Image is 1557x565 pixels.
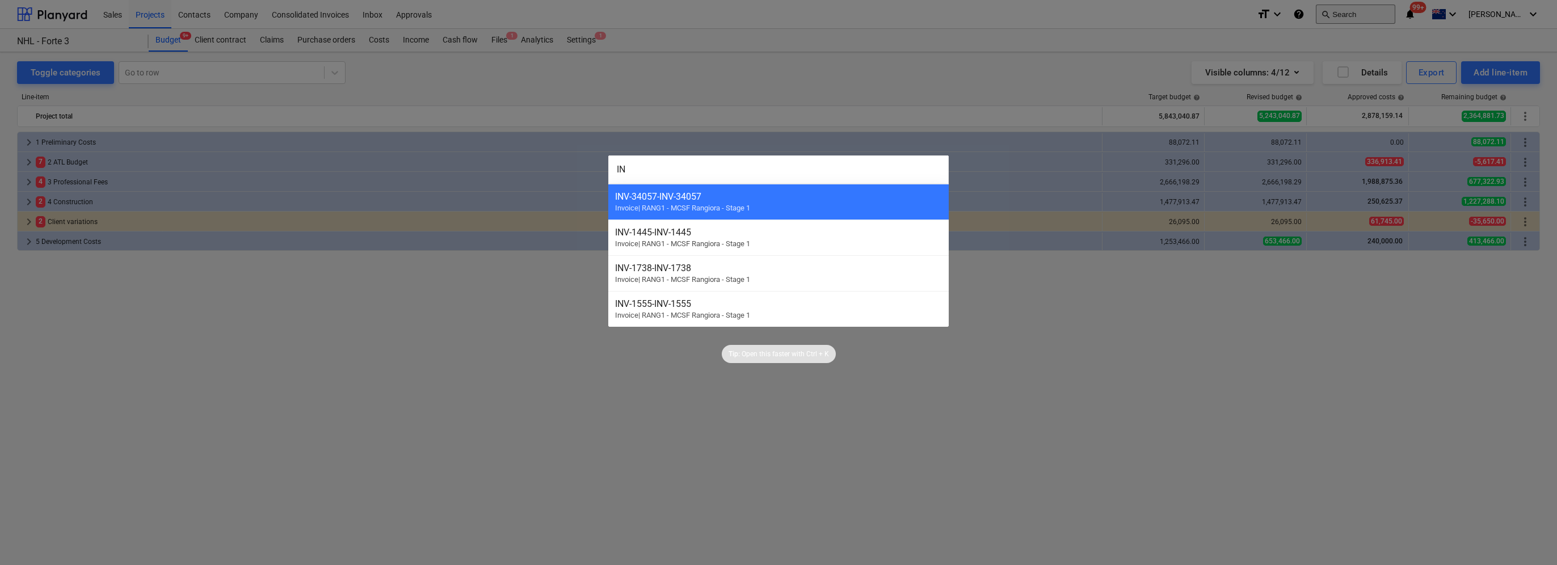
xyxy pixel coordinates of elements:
div: INV-1738 - INV-1738 [615,263,942,273]
div: INV-1555 - INV-1555 [615,298,942,309]
p: Tip: [729,349,740,359]
div: INV-1445 - INV-1445 [615,227,942,238]
span: Invoice | RANG1 - MCSF Rangiora - Stage 1 [615,239,750,248]
div: INV-1555-INV-1555Invoice| RANG1 - MCSF Rangiora - Stage 1 [608,291,949,327]
div: INV-1445-INV-1445Invoice| RANG1 - MCSF Rangiora - Stage 1 [608,220,949,255]
p: Ctrl + K [806,349,829,359]
span: Invoice | RANG1 - MCSF Rangiora - Stage 1 [615,311,750,319]
span: Invoice | RANG1 - MCSF Rangiora - Stage 1 [615,275,750,284]
div: INV-1738-INV-1738Invoice| RANG1 - MCSF Rangiora - Stage 1 [608,255,949,291]
div: INV-34057-INV-34057Invoice| RANG1 - MCSF Rangiora - Stage 1 [608,184,949,220]
span: Invoice | RANG1 - MCSF Rangiora - Stage 1 [615,204,750,212]
p: Open this faster with [742,349,805,359]
input: Search for projects, articles, contracts, Claims, subcontractors... [608,155,949,184]
div: Tip:Open this faster withCtrl + K [722,345,836,363]
div: INV-34057 - INV-34057 [615,191,942,202]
